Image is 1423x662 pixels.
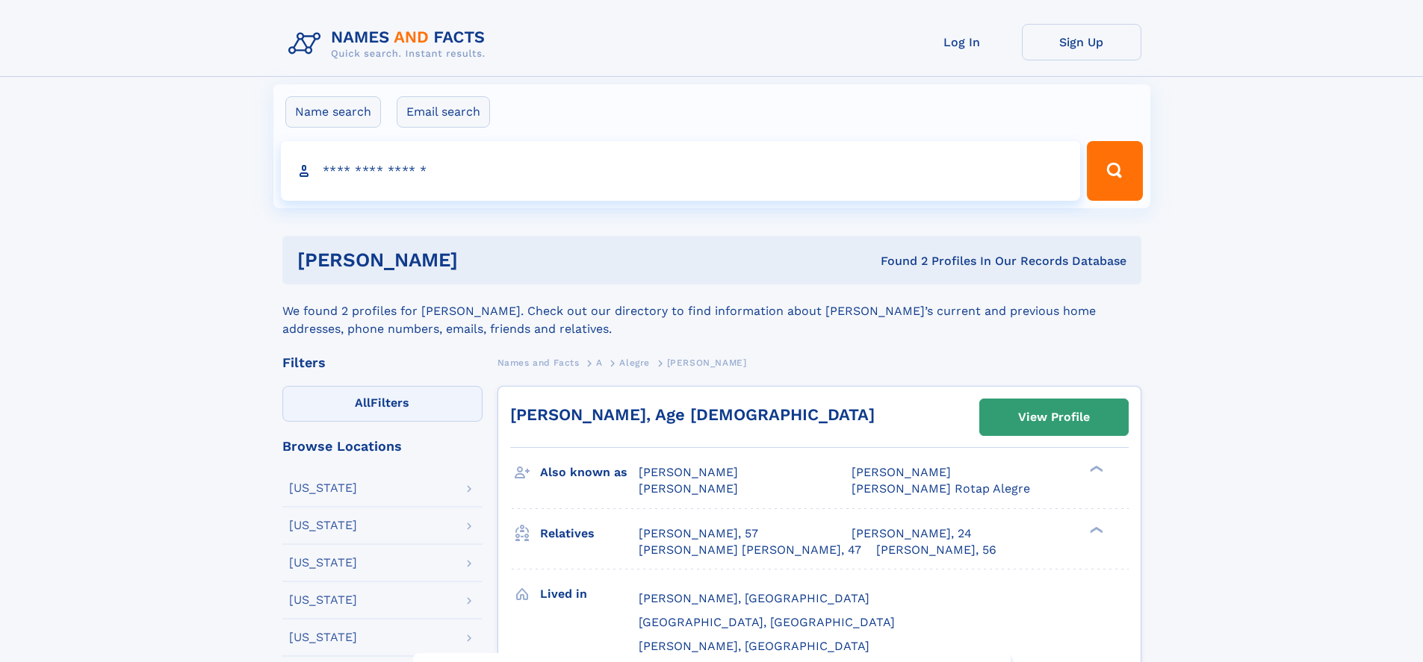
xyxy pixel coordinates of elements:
[355,396,371,410] span: All
[397,96,490,128] label: Email search
[852,481,1030,496] span: [PERSON_NAME] Rotap Alegre
[1022,24,1141,60] a: Sign Up
[282,386,483,422] label: Filters
[852,465,951,479] span: [PERSON_NAME]
[639,542,861,558] a: [PERSON_NAME] [PERSON_NAME], 47
[497,353,580,372] a: Names and Facts
[289,519,357,531] div: [US_STATE]
[282,356,483,369] div: Filters
[876,542,996,558] a: [PERSON_NAME], 56
[667,357,747,368] span: [PERSON_NAME]
[596,357,603,368] span: A
[510,405,875,424] a: [PERSON_NAME], Age [DEMOGRAPHIC_DATA]
[669,253,1126,269] div: Found 2 Profiles In Our Records Database
[852,525,972,542] a: [PERSON_NAME], 24
[281,141,1081,201] input: search input
[619,357,650,368] span: Alegre
[1086,464,1104,474] div: ❯
[297,251,669,269] h1: [PERSON_NAME]
[282,284,1141,338] div: We found 2 profiles for [PERSON_NAME]. Check out our directory to find information about [PERSON_...
[540,581,639,607] h3: Lived in
[1018,400,1090,434] div: View Profile
[289,631,357,643] div: [US_STATE]
[639,525,758,542] a: [PERSON_NAME], 57
[285,96,381,128] label: Name search
[980,399,1128,435] a: View Profile
[639,481,738,496] span: [PERSON_NAME]
[282,24,497,64] img: Logo Names and Facts
[289,594,357,606] div: [US_STATE]
[540,521,639,546] h3: Relatives
[639,591,869,605] span: [PERSON_NAME], [GEOGRAPHIC_DATA]
[540,460,639,485] h3: Also known as
[289,482,357,494] div: [US_STATE]
[282,440,483,453] div: Browse Locations
[902,24,1022,60] a: Log In
[619,353,650,372] a: Alegre
[289,557,357,569] div: [US_STATE]
[596,353,603,372] a: A
[639,615,895,629] span: [GEOGRAPHIC_DATA], [GEOGRAPHIC_DATA]
[1086,525,1104,534] div: ❯
[639,465,738,479] span: [PERSON_NAME]
[1087,141,1142,201] button: Search Button
[639,639,869,653] span: [PERSON_NAME], [GEOGRAPHIC_DATA]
